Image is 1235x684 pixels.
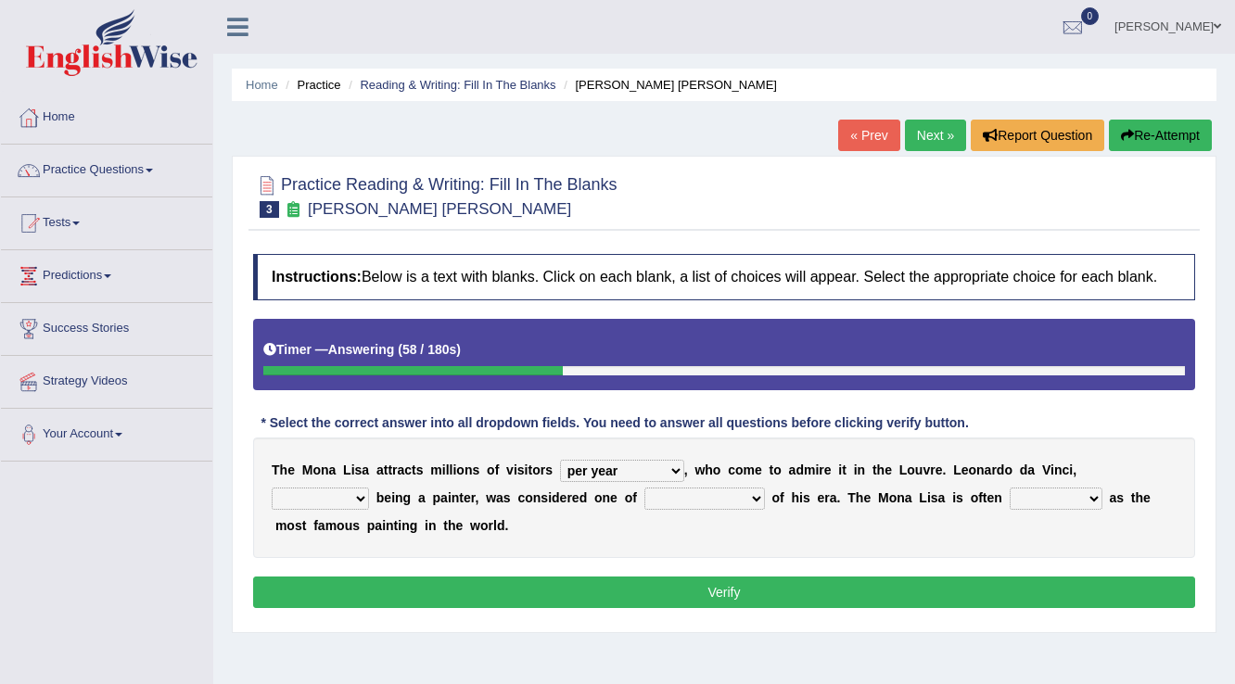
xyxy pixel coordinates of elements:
b: i [425,518,428,533]
b: r [819,462,823,477]
b: l [446,462,450,477]
h2: Practice Reading & Writing: Fill In The Blanks [253,171,617,218]
b: a [985,462,992,477]
b: i [382,518,386,533]
b: T [272,462,280,477]
b: M [302,462,313,477]
b: s [803,490,810,505]
b: d [997,462,1005,477]
b: h [792,490,800,505]
b: a [329,462,337,477]
b: g [410,518,418,533]
b: f [978,490,983,505]
a: Home [1,92,212,138]
b: d [1020,462,1028,477]
b: n [533,490,541,505]
b: s [541,490,548,505]
b: a [440,490,448,505]
b: s [503,490,511,505]
b: e [987,490,995,505]
a: Home [246,78,278,92]
b: w [694,462,705,477]
b: a [318,518,325,533]
button: Re-Attempt [1109,120,1212,151]
b: p [367,518,376,533]
b: o [968,462,976,477]
b: t [459,490,464,505]
b: a [905,490,912,505]
b: n [603,490,611,505]
b: i [799,490,803,505]
b: i [442,462,446,477]
b: n [395,490,403,505]
b: a [376,462,384,477]
b: w [470,518,480,533]
b: s [416,462,424,477]
b: a [830,490,837,505]
b: i [838,462,842,477]
b: i [448,490,452,505]
b: v [506,462,514,477]
b: i [548,490,552,505]
b: n [428,518,437,533]
b: l [493,518,497,533]
b: o [625,490,633,505]
b: M [878,490,889,505]
b: s [545,462,553,477]
b: o [487,462,495,477]
b: h [1136,490,1144,505]
b: d [497,518,505,533]
b: L [899,462,908,477]
b: a [1109,490,1116,505]
b: a [398,462,405,477]
b: r [471,490,476,505]
b: e [961,462,969,477]
b: n [452,490,460,505]
b: d [796,462,804,477]
b: u [345,518,353,533]
b: e [936,462,943,477]
b: n [976,462,985,477]
b: t [443,518,448,533]
b: Answering [328,342,395,357]
b: r [824,490,829,505]
b: , [475,490,478,505]
b: s [956,490,963,505]
b: g [403,490,412,505]
b: i [351,462,355,477]
b: o [735,462,744,477]
b: t [770,462,774,477]
a: Your Account [1,409,212,455]
b: s [352,518,360,533]
b: d [579,490,588,505]
b: e [287,462,295,477]
b: l [450,462,453,477]
b: o [713,462,721,477]
b: r [567,490,571,505]
a: Reading & Writing: Fill In The Blanks [360,78,555,92]
b: 58 / 180s [402,342,456,357]
b: i [452,462,456,477]
b: i [1069,462,1073,477]
b: . [837,490,841,505]
b: r [930,462,935,477]
b: s [1116,490,1124,505]
b: e [885,462,892,477]
b: n [897,490,905,505]
b: L [919,490,927,505]
a: Predictions [1,250,212,297]
b: e [1143,490,1151,505]
a: Tests [1,197,212,244]
b: ( [398,342,402,357]
b: c [517,490,525,505]
b: r [991,462,996,477]
b: t [412,462,416,477]
b: i [854,462,858,477]
b: m [744,462,755,477]
b: t [872,462,877,477]
b: i [927,490,931,505]
b: h [877,462,885,477]
b: v [923,462,930,477]
b: r [489,518,493,533]
button: Report Question [971,120,1104,151]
